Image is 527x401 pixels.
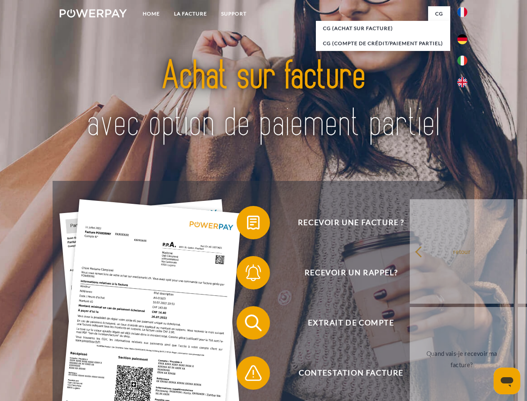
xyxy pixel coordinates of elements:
[237,356,454,390] button: Contestation Facture
[457,7,467,17] img: fr
[457,34,467,44] img: de
[237,306,454,340] button: Extrait de compte
[237,206,454,239] button: Recevoir une facture ?
[136,6,167,21] a: Home
[243,262,264,283] img: qb_bell.svg
[316,21,450,36] a: CG (achat sur facture)
[415,348,509,371] div: Quand vais-je recevoir ma facture?
[237,256,454,289] button: Recevoir un rappel?
[415,246,509,257] div: retour
[457,56,467,66] img: it
[243,312,264,333] img: qb_search.svg
[494,368,520,394] iframe: Bouton de lancement de la fenêtre de messagerie
[249,206,453,239] span: Recevoir une facture ?
[249,356,453,390] span: Contestation Facture
[214,6,254,21] a: Support
[428,6,450,21] a: CG
[60,9,127,18] img: logo-powerpay-white.svg
[167,6,214,21] a: LA FACTURE
[316,36,450,51] a: CG (Compte de crédit/paiement partiel)
[457,77,467,87] img: en
[243,363,264,383] img: qb_warning.svg
[243,212,264,233] img: qb_bill.svg
[80,40,447,160] img: title-powerpay_fr.svg
[249,256,453,289] span: Recevoir un rappel?
[249,306,453,340] span: Extrait de compte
